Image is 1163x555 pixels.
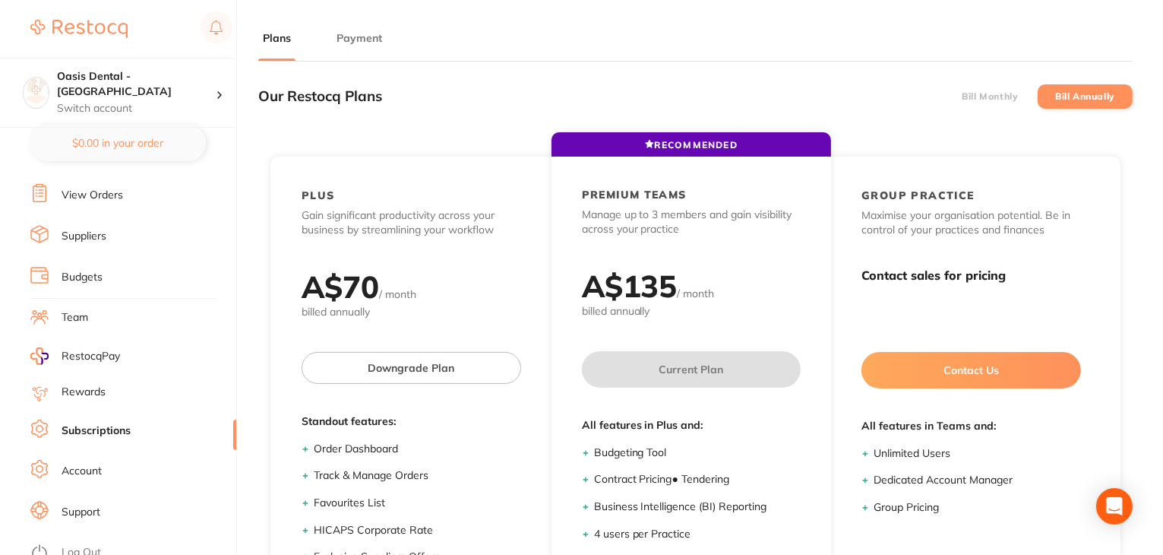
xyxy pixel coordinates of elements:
[874,446,1081,461] li: Unlimited Users
[314,442,521,457] li: Order Dashboard
[582,208,801,237] p: Manage up to 3 members and gain visibility across your practice
[62,349,120,364] span: RestocqPay
[861,352,1081,388] button: Contact Us
[1096,488,1133,525] div: Open Intercom Messenger
[62,464,102,479] a: Account
[314,468,521,484] li: Track & Manage Orders
[258,88,382,105] h3: Our Restocq Plans
[302,189,335,202] h2: PLUS
[379,287,416,301] span: / month
[332,31,387,46] button: Payment
[314,496,521,511] li: Favourites List
[62,229,106,244] a: Suppliers
[582,188,687,201] h2: PREMIUM TEAMS
[582,351,801,388] button: Current Plan
[302,268,379,306] h2: A$ 70
[62,505,100,520] a: Support
[30,20,128,38] img: Restocq Logo
[594,527,801,542] li: 4 users per Practice
[57,69,216,99] h4: Oasis Dental - Brighton
[30,11,128,46] a: Restocq Logo
[962,91,1018,102] label: Bill Monthly
[302,414,521,430] span: Standout features:
[302,208,521,238] p: Gain significant productivity across your business by streamlining your workflow
[62,423,131,439] a: Subscriptions
[30,125,206,161] button: $0.00 in your order
[62,385,106,400] a: Rewards
[645,139,738,151] span: RECOMMENDED
[1055,91,1115,102] label: Bill Annually
[594,472,801,487] li: Contract Pricing ● Tendering
[314,523,521,538] li: HICAPS Corporate Rate
[594,446,801,461] li: Budgeting Tool
[861,208,1081,238] p: Maximise your organisation potential. Be in control of your practices and finances
[30,347,49,365] img: RestocqPay
[594,499,801,515] li: Business Intelligence (BI) Reporting
[861,268,1081,283] h3: Contact sales for pricing
[874,500,1081,515] li: Group Pricing
[861,419,1081,434] span: All features in Teams and:
[24,78,49,103] img: Oasis Dental - Brighton
[57,101,216,116] p: Switch account
[582,304,801,319] span: billed annually
[678,287,715,300] span: / month
[62,270,103,285] a: Budgets
[861,189,975,202] h2: GROUP PRACTICE
[302,352,521,384] button: Downgrade Plan
[302,305,521,320] span: billed annually
[30,347,120,365] a: RestocqPay
[582,267,678,305] h2: A$ 135
[582,418,801,433] span: All features in Plus and:
[874,473,1081,488] li: Dedicated Account Manager
[62,188,123,203] a: View Orders
[62,310,88,325] a: Team
[258,31,295,46] button: Plans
